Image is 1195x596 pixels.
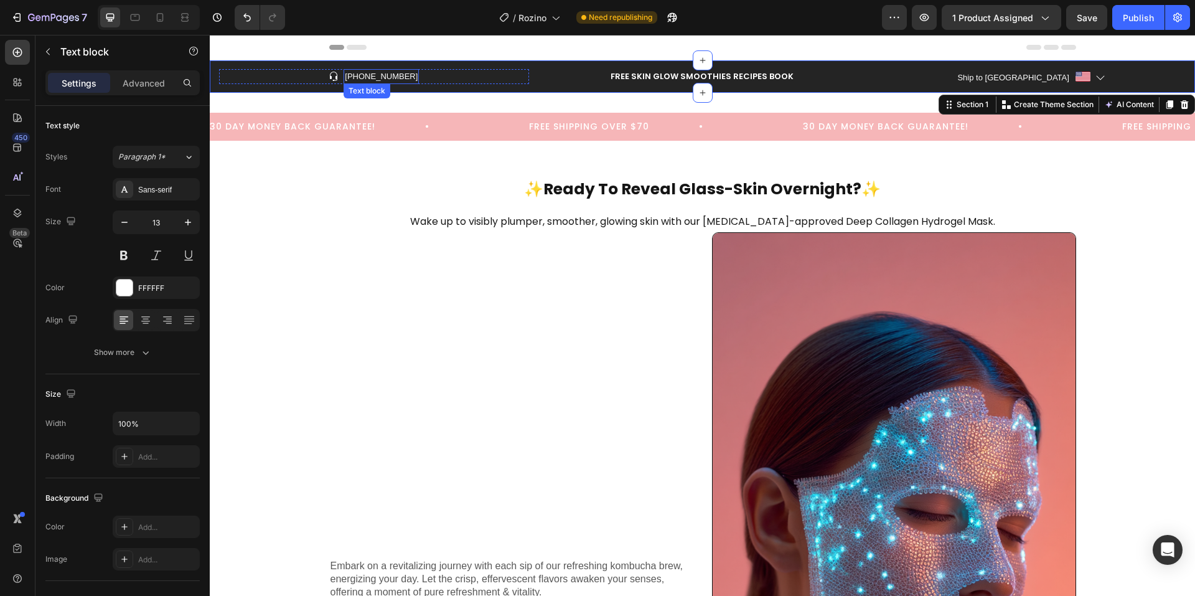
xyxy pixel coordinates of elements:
[744,64,781,75] div: Section 1
[952,11,1033,24] span: 1 product assigned
[45,341,200,364] button: Show more
[138,522,197,533] div: Add...
[210,35,1195,596] iframe: Design area
[747,37,859,49] p: Ship to [GEOGRAPHIC_DATA]
[513,11,516,24] span: /
[912,85,1136,98] span: FREE SHIPPING OVER $70
[804,64,884,75] p: Create Theme Section
[60,44,166,59] p: Text block
[1,127,984,176] p: ⁠⁠⁠⁠⁠⁠⁠
[45,184,61,195] div: Font
[45,282,65,293] div: Color
[9,228,30,238] div: Beta
[45,418,66,429] div: Width
[314,143,671,165] strong: ✨Ready To Reveal Glass-Skin Overnight?✨
[138,184,197,196] div: Sans-serif
[339,35,647,48] p: FREE SKIN GLOW SMOOTHIES RECIPES BOOK
[45,554,67,565] div: Image
[118,151,166,163] span: Paragraph 1*
[5,5,93,30] button: 7
[45,214,78,230] div: Size
[866,37,881,47] img: Alt Image
[45,490,106,507] div: Background
[1123,11,1154,24] div: Publish
[123,77,165,90] p: Advanced
[235,5,285,30] div: Undo/Redo
[1112,5,1165,30] button: Publish
[45,521,65,532] div: Color
[113,412,199,435] input: Auto
[45,312,80,329] div: Align
[892,62,947,77] button: AI Content
[138,452,197,463] div: Add...
[138,283,197,294] div: FFFFFF
[319,85,543,98] span: FREE SHIPPING OVER $70
[518,11,546,24] span: Rozino
[12,133,30,143] div: 450
[94,346,152,359] div: Show more
[121,525,482,564] p: Embark on a revitalizing journey with each sip of our refreshing kombucha brew, energizing your d...
[1153,535,1183,565] div: Open Intercom Messenger
[138,554,197,565] div: Add...
[113,146,200,168] button: Paragraph 1*
[45,151,67,163] div: Styles
[45,386,78,403] div: Size
[589,12,652,23] span: Need republishing
[45,451,74,462] div: Padding
[593,85,863,98] span: 30 DAY MONEY BACK GUARANTEE!
[1077,12,1097,23] span: Save
[121,178,865,196] p: Wake up to visibly plumper, smoother, glowing skin with our [MEDICAL_DATA]-approved Deep Collagen...
[82,10,87,25] p: 7
[62,77,96,90] p: Settings
[45,120,80,131] div: Text style
[942,5,1061,30] button: 1 product assigned
[1066,5,1107,30] button: Save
